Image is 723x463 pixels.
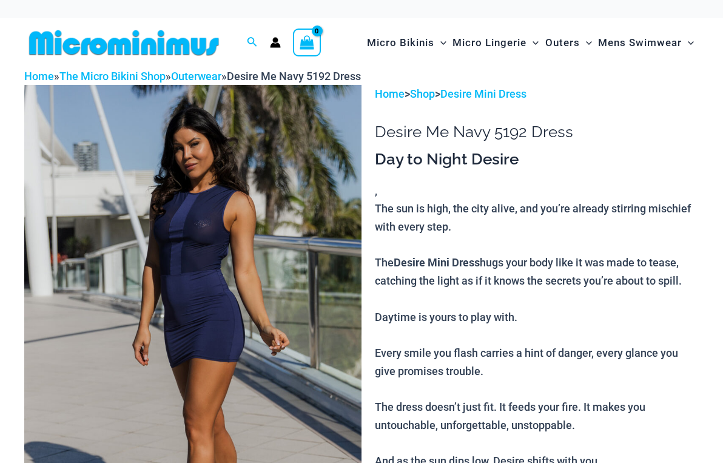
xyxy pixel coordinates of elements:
h1: Desire Me Navy 5192 Dress [375,123,699,141]
h3: Day to Night Desire [375,149,699,170]
a: View Shopping Cart, empty [293,29,321,56]
a: Shop [410,87,435,100]
span: Micro Lingerie [452,27,526,58]
a: OutersMenu ToggleMenu Toggle [542,24,595,61]
a: Home [24,70,54,83]
a: Micro LingerieMenu ToggleMenu Toggle [449,24,542,61]
a: Micro BikinisMenu ToggleMenu Toggle [364,24,449,61]
span: Menu Toggle [682,27,694,58]
span: Mens Swimwear [598,27,682,58]
b: Desire Mini Dress [394,255,480,269]
a: Search icon link [247,35,258,50]
a: Home [375,87,405,100]
a: Mens SwimwearMenu ToggleMenu Toggle [595,24,697,61]
span: Outers [545,27,580,58]
p: > > [375,85,699,103]
span: Desire Me Navy 5192 Dress [227,70,361,83]
span: Menu Toggle [580,27,592,58]
img: MM SHOP LOGO FLAT [24,29,224,56]
span: Menu Toggle [526,27,539,58]
span: Menu Toggle [434,27,446,58]
a: The Micro Bikini Shop [59,70,166,83]
a: Desire Mini Dress [440,87,526,100]
span: » » » [24,70,361,83]
span: Micro Bikinis [367,27,434,58]
a: Outerwear [171,70,221,83]
nav: Site Navigation [362,22,699,63]
a: Account icon link [270,37,281,48]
